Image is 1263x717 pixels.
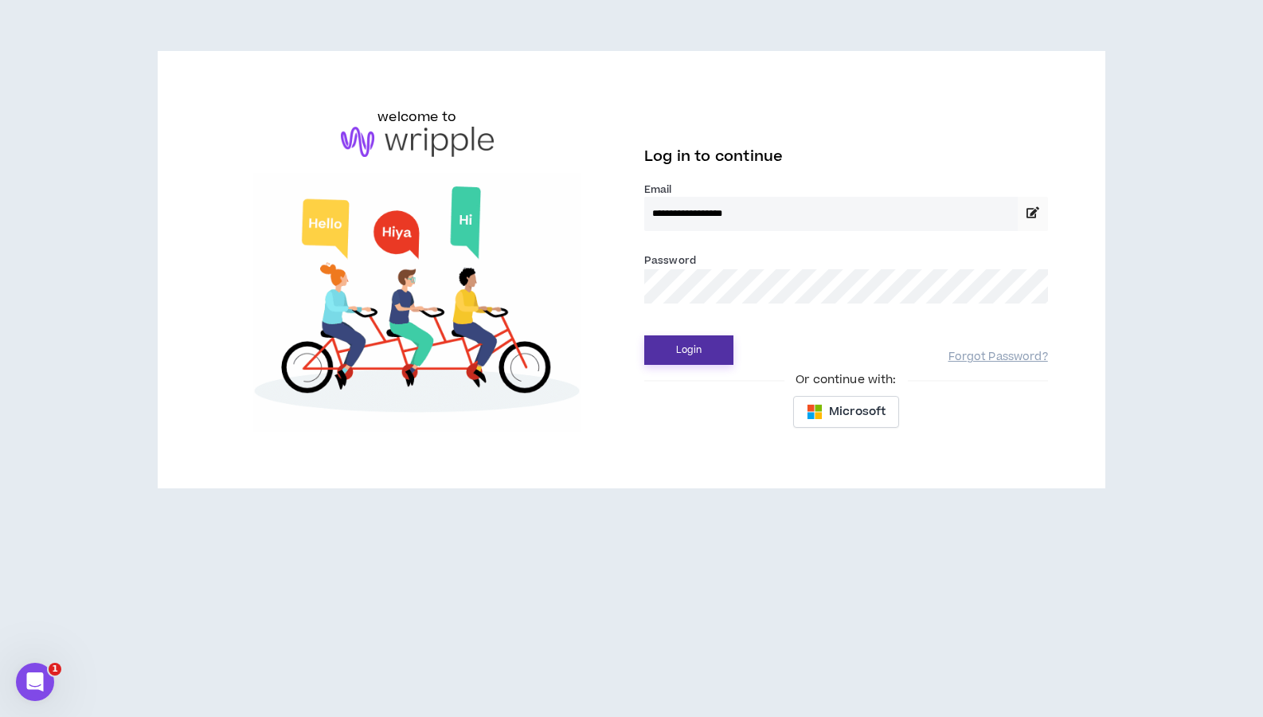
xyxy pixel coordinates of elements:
[377,108,456,127] h6: welcome to
[793,396,899,428] button: Microsoft
[49,663,61,676] span: 1
[16,663,54,701] iframe: Intercom live chat
[784,371,907,389] span: Or continue with:
[829,403,886,421] span: Microsoft
[644,182,1048,197] label: Email
[341,127,494,157] img: logo-brand.png
[644,335,733,365] button: Login
[644,147,783,167] span: Log in to continue
[948,350,1048,365] a: Forgot Password?
[644,253,696,268] label: Password
[215,173,619,432] img: Welcome to Wripple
